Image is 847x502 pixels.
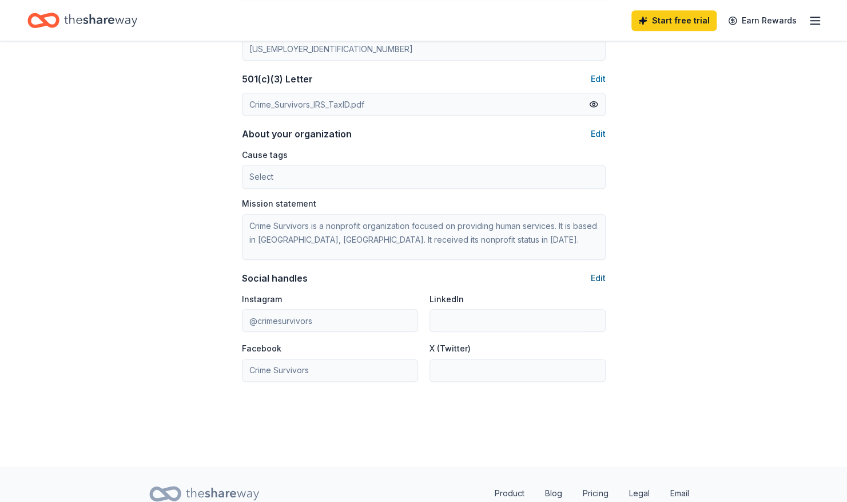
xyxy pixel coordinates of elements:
[591,127,606,141] button: Edit
[591,72,606,86] button: Edit
[430,343,471,354] label: X (Twitter)
[242,198,316,210] label: Mission statement
[27,7,137,34] a: Home
[242,127,352,141] div: About your organization
[242,38,606,61] input: 12-3456789
[631,10,717,31] a: Start free trial
[242,343,281,354] label: Facebook
[249,98,364,110] div: Crime_Survivors_IRS_TaxID.pdf
[242,149,288,161] label: Cause tags
[242,294,282,305] label: Instagram
[242,214,606,260] textarea: Crime Survivors is a nonprofit organization focused on providing human services. It is based in [...
[242,271,308,285] div: Social handles
[249,170,273,184] span: Select
[242,165,606,189] button: Select
[721,10,804,31] a: Earn Rewards
[430,294,464,305] label: LinkedIn
[242,72,313,86] div: 501(c)(3) Letter
[591,271,606,285] button: Edit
